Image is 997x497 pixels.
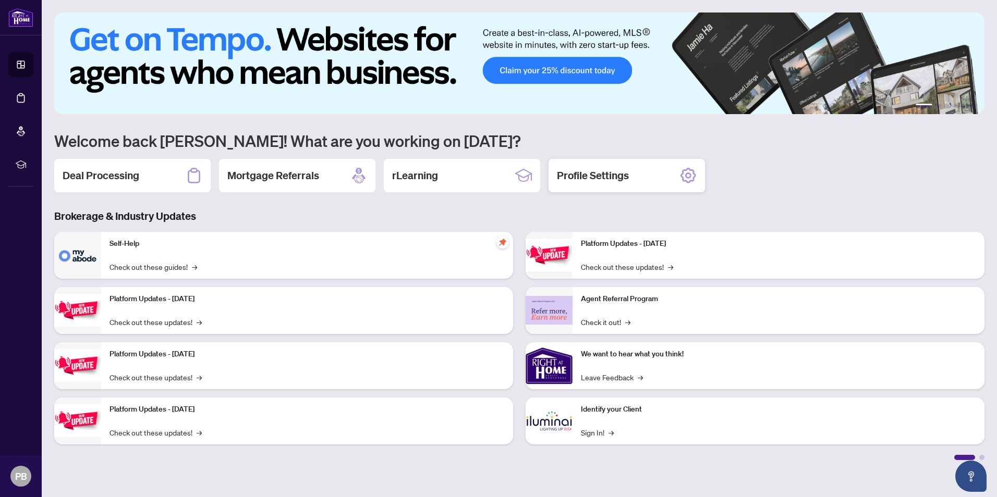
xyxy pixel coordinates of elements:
[110,427,202,438] a: Check out these updates!→
[625,316,630,328] span: →
[581,427,614,438] a: Sign In!→
[526,239,573,271] img: Platform Updates - June 23, 2025
[962,104,966,108] button: 5
[496,236,509,249] span: pushpin
[54,404,101,437] img: Platform Updates - July 8, 2025
[526,397,573,444] img: Identify your Client
[581,238,976,250] p: Platform Updates - [DATE]
[581,293,976,305] p: Agent Referral Program
[197,371,202,383] span: →
[916,104,932,108] button: 1
[937,104,941,108] button: 2
[110,404,505,415] p: Platform Updates - [DATE]
[581,316,630,328] a: Check it out!→
[970,104,974,108] button: 6
[526,296,573,325] img: Agent Referral Program
[581,371,643,383] a: Leave Feedback→
[54,294,101,327] img: Platform Updates - September 16, 2025
[63,168,139,183] h2: Deal Processing
[945,104,949,108] button: 3
[392,168,438,183] h2: rLearning
[609,427,614,438] span: →
[110,371,202,383] a: Check out these updates!→
[581,349,976,360] p: We want to hear what you think!
[668,261,673,272] span: →
[581,404,976,415] p: Identify your Client
[15,469,27,483] span: PB
[54,349,101,382] img: Platform Updates - July 21, 2025
[953,104,957,108] button: 4
[227,168,319,183] h2: Mortgage Referrals
[197,316,202,328] span: →
[638,371,643,383] span: →
[54,209,984,223] h3: Brokerage & Industry Updates
[110,349,505,360] p: Platform Updates - [DATE]
[110,238,505,250] p: Self-Help
[557,168,629,183] h2: Profile Settings
[526,342,573,389] img: We want to hear what you think!
[110,293,505,305] p: Platform Updates - [DATE]
[54,13,984,114] img: Slide 0
[110,261,197,272] a: Check out these guides!→
[192,261,197,272] span: →
[955,461,987,492] button: Open asap
[8,8,33,27] img: logo
[110,316,202,328] a: Check out these updates!→
[54,131,984,151] h1: Welcome back [PERSON_NAME]! What are you working on [DATE]?
[581,261,673,272] a: Check out these updates!→
[197,427,202,438] span: →
[54,232,101,279] img: Self-Help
